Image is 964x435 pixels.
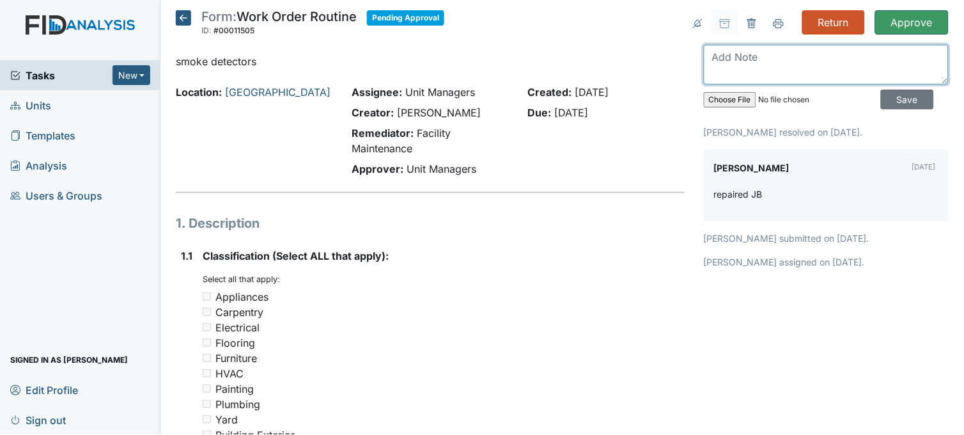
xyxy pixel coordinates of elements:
[201,10,357,38] div: Work Order Routine
[203,323,211,331] input: Electrical
[10,125,75,145] span: Templates
[528,86,572,99] strong: Created:
[201,9,237,24] span: Form:
[575,86,609,99] span: [DATE]
[176,214,685,233] h1: 1. Description
[215,381,254,397] div: Painting
[203,400,211,408] input: Plumbing
[352,127,414,139] strong: Remediator:
[10,410,66,430] span: Sign out
[203,338,211,347] input: Flooring
[215,335,255,351] div: Flooring
[113,65,151,85] button: New
[10,380,78,400] span: Edit Profile
[176,54,685,69] p: smoke detectors
[10,68,113,83] a: Tasks
[912,162,936,171] small: [DATE]
[10,95,51,115] span: Units
[714,187,763,201] p: repaired JB
[802,10,865,35] input: Return
[407,162,477,175] span: Unit Managers
[215,320,260,335] div: Electrical
[203,292,211,301] input: Appliances
[215,412,238,427] div: Yard
[528,106,552,119] strong: Due:
[181,248,192,264] label: 1.1
[352,106,394,119] strong: Creator:
[352,162,404,175] strong: Approver:
[406,86,476,99] span: Unit Managers
[10,186,102,205] span: Users & Groups
[201,26,212,35] span: ID:
[215,397,260,412] div: Plumbing
[875,10,949,35] input: Approve
[714,159,789,177] label: [PERSON_NAME]
[704,232,949,245] p: [PERSON_NAME] submitted on [DATE].
[215,304,263,320] div: Carpentry
[203,369,211,377] input: HVAC
[203,415,211,423] input: Yard
[881,90,934,109] input: Save
[215,351,257,366] div: Furniture
[352,86,403,99] strong: Assignee:
[367,10,444,26] span: Pending Approval
[203,249,389,262] span: Classification (Select ALL that apply):
[215,289,268,304] div: Appliances
[203,308,211,316] input: Carpentry
[704,255,949,269] p: [PERSON_NAME] assigned on [DATE].
[203,354,211,362] input: Furniture
[704,125,949,139] p: [PERSON_NAME] resolved on [DATE].
[10,155,67,175] span: Analysis
[225,86,330,99] a: [GEOGRAPHIC_DATA]
[214,26,254,35] span: #00011505
[555,106,589,119] span: [DATE]
[398,106,481,119] span: [PERSON_NAME]
[176,86,222,99] strong: Location:
[203,274,280,284] small: Select all that apply:
[10,350,128,370] span: Signed in as [PERSON_NAME]
[203,384,211,393] input: Painting
[215,366,244,381] div: HVAC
